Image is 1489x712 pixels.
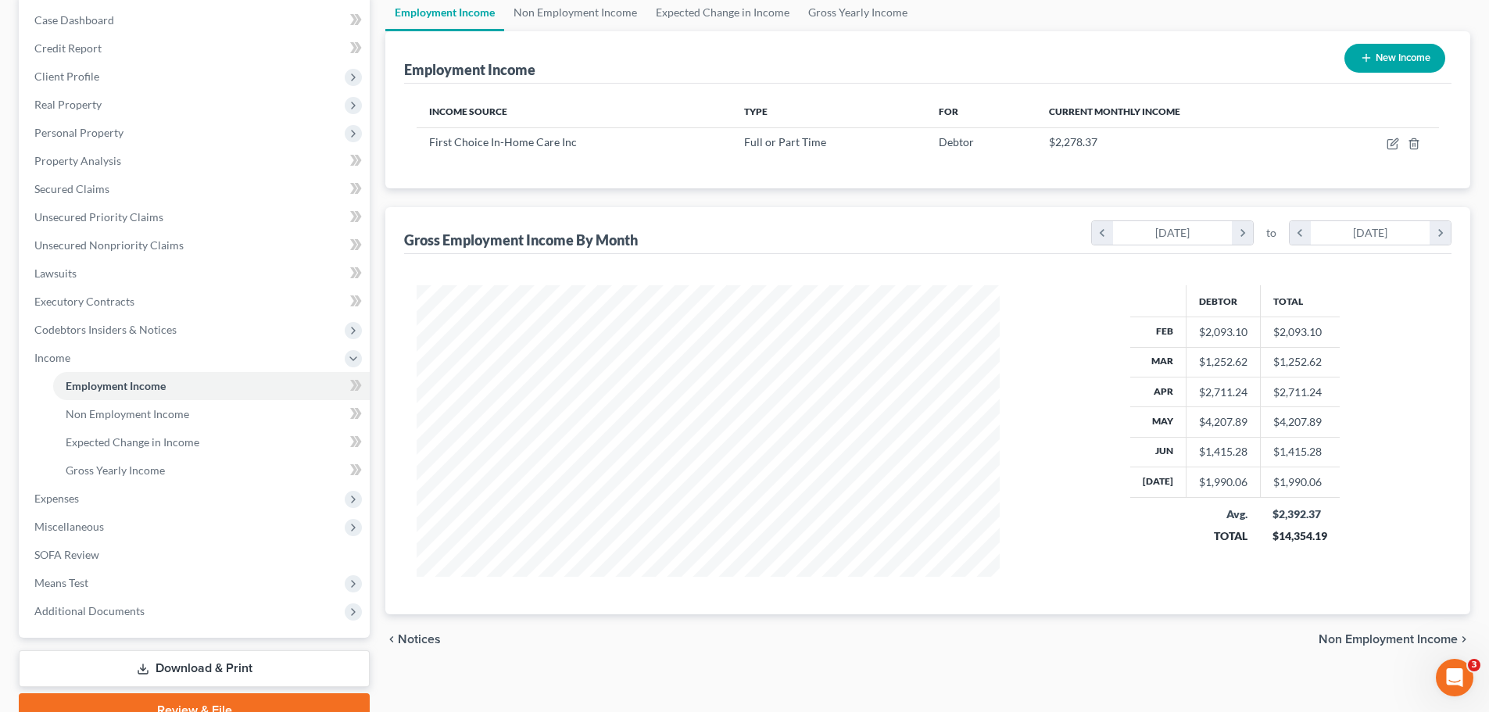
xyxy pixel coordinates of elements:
span: For [939,106,958,117]
span: Property Analysis [34,154,121,167]
span: Debtor [939,135,974,148]
td: $1,990.06 [1260,467,1340,497]
iframe: Intercom live chat [1436,659,1473,696]
a: Property Analysis [22,147,370,175]
span: 3 [1468,659,1480,671]
a: Non Employment Income [53,400,370,428]
span: Income Source [429,106,507,117]
span: Gross Yearly Income [66,463,165,477]
td: $1,252.62 [1260,347,1340,377]
span: SOFA Review [34,548,99,561]
div: $1,990.06 [1199,474,1247,490]
th: Jun [1130,437,1187,467]
span: Miscellaneous [34,520,104,533]
span: Non Employment Income [66,407,189,420]
span: Expenses [34,492,79,505]
div: $2,392.37 [1272,506,1327,522]
i: chevron_right [1232,221,1253,245]
i: chevron_left [1290,221,1311,245]
a: Download & Print [19,650,370,687]
i: chevron_left [385,633,398,646]
span: First Choice In-Home Care Inc [429,135,577,148]
div: $2,093.10 [1199,324,1247,340]
span: Case Dashboard [34,13,114,27]
span: Client Profile [34,70,99,83]
i: chevron_left [1092,221,1113,245]
div: [DATE] [1311,221,1430,245]
div: Gross Employment Income By Month [404,231,638,249]
a: Unsecured Nonpriority Claims [22,231,370,259]
a: Lawsuits [22,259,370,288]
button: Non Employment Income chevron_right [1319,633,1470,646]
span: Codebtors Insiders & Notices [34,323,177,336]
th: Total [1260,285,1340,317]
span: Income [34,351,70,364]
div: $4,207.89 [1199,414,1247,430]
th: Debtor [1186,285,1260,317]
th: [DATE] [1130,467,1187,497]
span: Non Employment Income [1319,633,1458,646]
button: chevron_left Notices [385,633,441,646]
span: Full or Part Time [744,135,826,148]
span: Executory Contracts [34,295,134,308]
div: Avg. [1198,506,1247,522]
span: Lawsuits [34,267,77,280]
span: Credit Report [34,41,102,55]
div: $2,711.24 [1199,385,1247,400]
td: $4,207.89 [1260,407,1340,437]
span: Personal Property [34,126,123,139]
span: Real Property [34,98,102,111]
th: Feb [1130,317,1187,347]
a: Employment Income [53,372,370,400]
a: Gross Yearly Income [53,456,370,485]
span: Unsecured Priority Claims [34,210,163,224]
span: Notices [398,633,441,646]
a: Executory Contracts [22,288,370,316]
a: Secured Claims [22,175,370,203]
span: Expected Change in Income [66,435,199,449]
div: $14,354.19 [1272,528,1327,544]
td: $2,093.10 [1260,317,1340,347]
span: Means Test [34,576,88,589]
a: Expected Change in Income [53,428,370,456]
a: Case Dashboard [22,6,370,34]
div: [DATE] [1113,221,1233,245]
th: Mar [1130,347,1187,377]
td: $2,711.24 [1260,377,1340,406]
td: $1,415.28 [1260,437,1340,467]
div: $1,415.28 [1199,444,1247,460]
span: Employment Income [66,379,166,392]
span: Current Monthly Income [1049,106,1180,117]
th: Apr [1130,377,1187,406]
th: May [1130,407,1187,437]
span: to [1266,225,1276,241]
div: Employment Income [404,60,535,79]
a: Credit Report [22,34,370,63]
a: Unsecured Priority Claims [22,203,370,231]
i: chevron_right [1430,221,1451,245]
span: Type [744,106,768,117]
a: SOFA Review [22,541,370,569]
i: chevron_right [1458,633,1470,646]
span: Unsecured Nonpriority Claims [34,238,184,252]
span: Additional Documents [34,604,145,617]
div: TOTAL [1198,528,1247,544]
button: New Income [1344,44,1445,73]
span: $2,278.37 [1049,135,1097,148]
div: $1,252.62 [1199,354,1247,370]
span: Secured Claims [34,182,109,195]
